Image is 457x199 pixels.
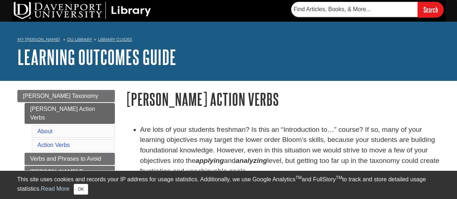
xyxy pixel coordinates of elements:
[67,37,92,42] a: DU Library
[74,184,88,195] button: Close
[236,157,267,164] strong: analyzing
[25,166,115,187] a: [PERSON_NAME] Taxonomy Wheel
[25,153,115,165] a: Verbs and Phrases to Avoid
[336,175,342,180] sup: TM
[296,175,302,180] sup: TM
[195,157,224,164] strong: applying
[14,2,151,19] img: DU Library
[291,2,444,17] form: Searches DU Library's articles, books, and more
[38,142,70,148] a: Action Verbs
[17,90,115,102] a: [PERSON_NAME] Taxonomy
[41,186,69,192] a: Read More
[291,2,418,17] input: Find Articles, Books, & More...
[126,90,440,108] h1: [PERSON_NAME] Action Verbs
[17,35,440,46] nav: breadcrumb
[17,175,440,195] div: This site uses cookies and records your IP address for usage statistics. Additionally, we use Goo...
[17,36,60,43] a: My [PERSON_NAME]
[17,46,176,68] a: Learning Outcomes Guide
[25,103,115,124] a: [PERSON_NAME] Action Verbs
[140,125,440,177] li: Are lots of your students freshman? Is this an “Introduction to…” course? If so, many of your lea...
[98,37,132,42] a: Library Guides
[23,93,99,99] span: [PERSON_NAME] Taxonomy
[418,2,444,17] input: Search
[38,128,53,134] a: About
